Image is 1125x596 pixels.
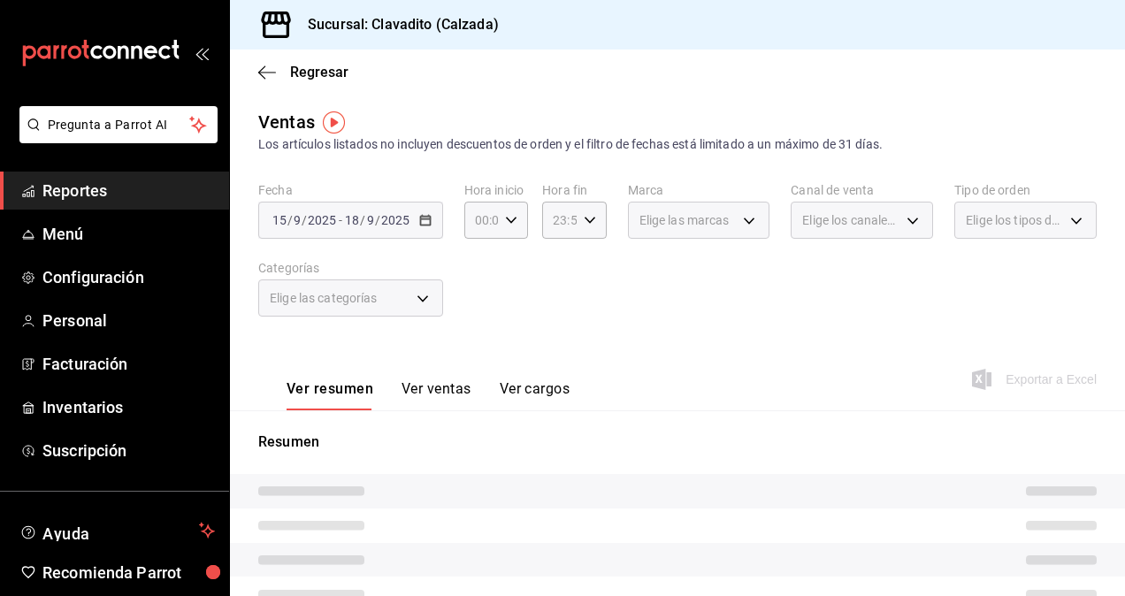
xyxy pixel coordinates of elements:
input: -- [344,213,360,227]
p: Resumen [258,432,1097,453]
input: ---- [380,213,410,227]
span: Inventarios [42,395,215,419]
span: Personal [42,309,215,332]
label: Marca [628,184,770,196]
label: Categorías [258,262,443,274]
input: -- [293,213,302,227]
label: Tipo de orden [954,184,1097,196]
label: Canal de venta [791,184,933,196]
button: Ver ventas [402,380,471,410]
div: Los artículos listados no incluyen descuentos de orden y el filtro de fechas está limitado a un m... [258,135,1097,154]
span: / [302,213,307,227]
span: Elige las categorías [270,289,378,307]
span: Elige las marcas [639,211,730,229]
label: Hora fin [542,184,606,196]
span: / [360,213,365,227]
button: Ver resumen [287,380,373,410]
span: Facturación [42,352,215,376]
input: -- [272,213,287,227]
img: Tooltip marker [323,111,345,134]
span: Configuración [42,265,215,289]
span: Menú [42,222,215,246]
span: / [375,213,380,227]
span: Elige los tipos de orden [966,211,1064,229]
h3: Sucursal: Clavadito (Calzada) [294,14,499,35]
div: Ventas [258,109,315,135]
button: Ver cargos [500,380,570,410]
span: Suscripción [42,439,215,462]
button: open_drawer_menu [195,46,209,60]
span: Pregunta a Parrot AI [48,116,190,134]
label: Hora inicio [464,184,528,196]
input: ---- [307,213,337,227]
span: / [287,213,293,227]
span: Recomienda Parrot [42,561,215,585]
a: Pregunta a Parrot AI [12,128,218,147]
div: navigation tabs [287,380,570,410]
input: -- [366,213,375,227]
span: Regresar [290,64,348,80]
span: Ayuda [42,520,192,541]
button: Regresar [258,64,348,80]
label: Fecha [258,184,443,196]
button: Pregunta a Parrot AI [19,106,218,143]
span: - [339,213,342,227]
span: Elige los canales de venta [802,211,900,229]
span: Reportes [42,179,215,202]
